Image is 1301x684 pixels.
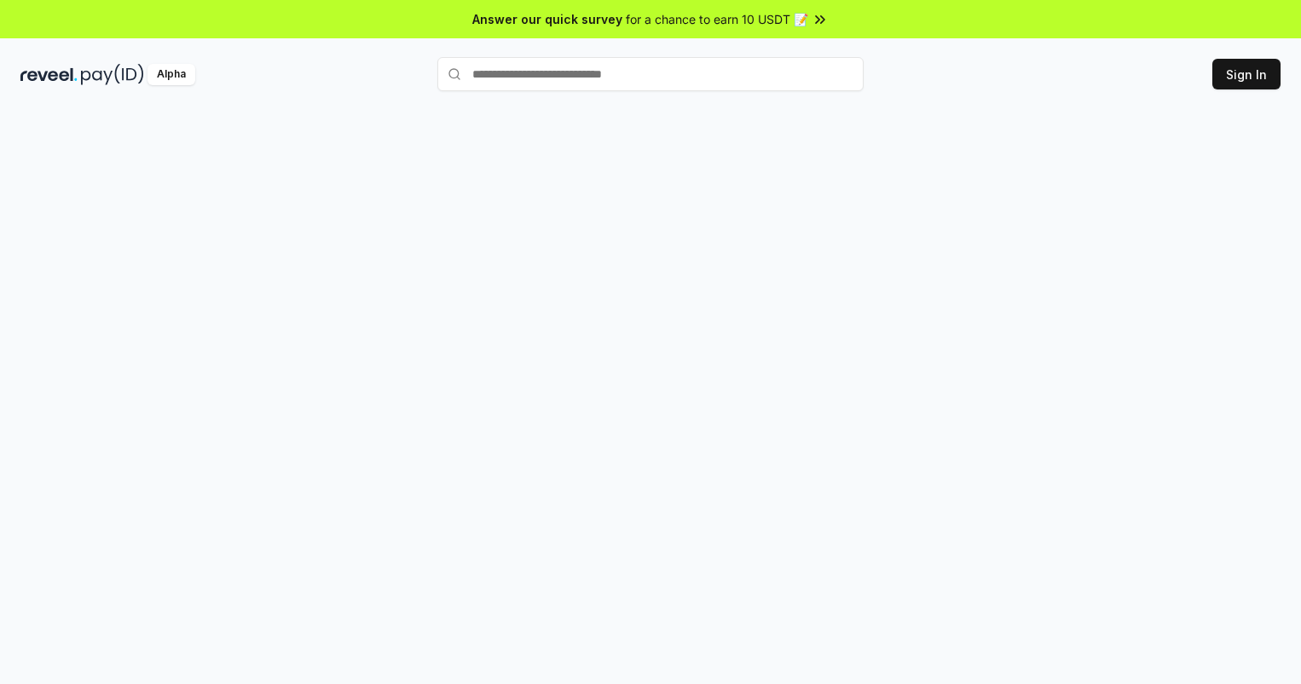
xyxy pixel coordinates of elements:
span: Answer our quick survey [472,10,622,28]
img: pay_id [81,64,144,85]
div: Alpha [147,64,195,85]
span: for a chance to earn 10 USDT 📝 [626,10,808,28]
img: reveel_dark [20,64,78,85]
button: Sign In [1212,59,1281,89]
